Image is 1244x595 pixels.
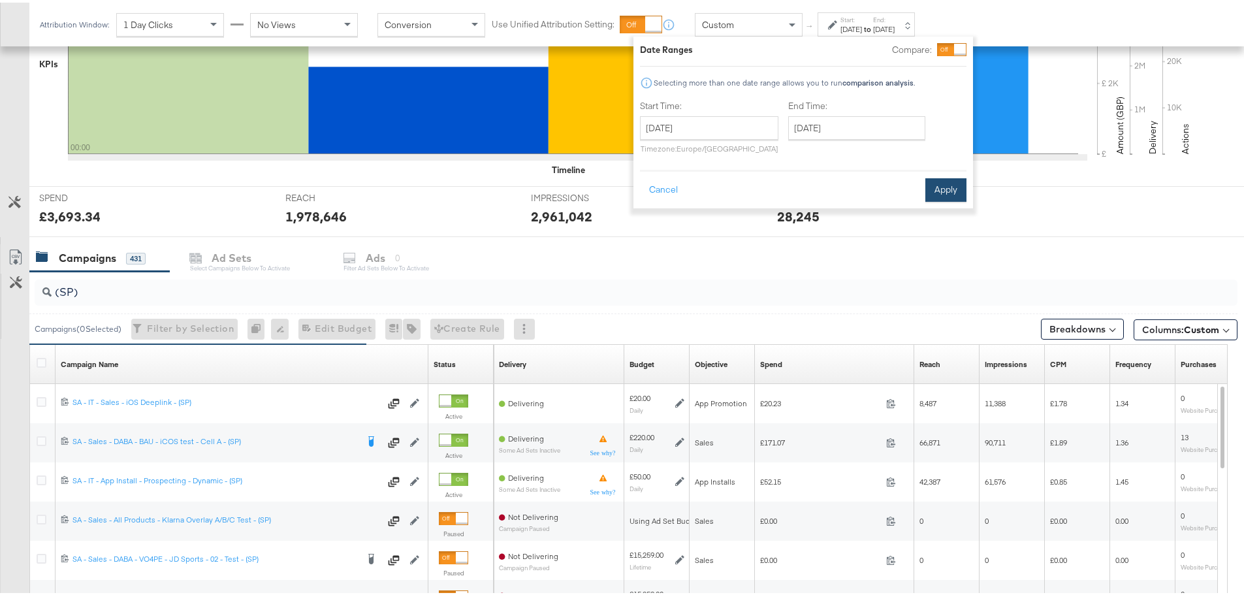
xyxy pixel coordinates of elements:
[52,272,1127,297] input: Search Campaigns by Name, ID or Objective
[760,396,881,406] span: £20.23
[1041,316,1124,337] button: Breakdowns
[985,474,1006,484] span: 61,576
[653,76,916,85] div: Selecting more than one date range allows you to run .
[531,204,592,223] div: 2,961,042
[760,357,782,367] a: The total amount spent to date.
[1115,435,1128,445] span: 1.36
[862,22,873,31] strong: to
[695,435,714,445] span: Sales
[919,357,940,367] a: The number of people your ad was served to.
[985,513,989,523] span: 0
[59,248,116,263] div: Campaigns
[1050,435,1067,445] span: £1.89
[1050,474,1067,484] span: £0.85
[919,513,923,523] span: 0
[919,474,940,484] span: 42,387
[873,13,895,22] label: End:
[892,41,932,54] label: Compare:
[1181,482,1234,490] sub: Website Purchases
[247,316,271,337] div: 0
[499,357,526,367] a: Reflects the ability of your Ad Campaign to achieve delivery based on ad states, schedule and bud...
[985,396,1006,406] span: 11,388
[630,404,643,411] sub: Daily
[552,161,585,174] div: Timeline
[760,357,782,367] div: Spend
[39,204,101,223] div: £3,693.34
[499,357,526,367] div: Delivery
[72,551,357,564] a: SA - Sales - DABA - VO4PE - JD Sports - 02 - Test - (SP)
[385,16,432,28] span: Conversion
[1181,560,1234,568] sub: Website Purchases
[702,16,734,28] span: Custom
[695,396,747,406] span: App Promotion
[919,553,923,562] span: 0
[630,357,654,367] div: Budget
[499,444,560,451] sub: Some Ad Sets Inactive
[840,13,862,22] label: Start:
[434,357,456,367] div: Status
[508,396,544,406] span: Delivering
[499,523,558,530] sub: Campaign Paused
[640,97,778,110] label: Start Time:
[1181,521,1234,529] sub: Website Purchases
[257,16,296,28] span: No Views
[72,551,357,562] div: SA - Sales - DABA - VO4PE - JD Sports - 02 - Test - (SP)
[804,22,816,27] span: ↑
[72,473,380,486] a: SA - IT - App Install - Prospecting - Dynamic - (SP)
[285,204,347,223] div: 1,978,646
[499,483,560,490] sub: Some Ad Sets Inactive
[439,527,468,536] label: Paused
[985,435,1006,445] span: 90,711
[1181,508,1185,518] span: 0
[531,189,629,202] span: IMPRESSIONS
[695,357,727,367] a: Your campaign's objective.
[61,357,118,367] div: Campaign Name
[985,357,1027,367] div: Impressions
[695,357,727,367] div: Objective
[1115,513,1128,523] span: 0.00
[508,509,558,519] span: Not Delivering
[1050,513,1067,523] span: £0.00
[695,474,735,484] span: App Installs
[842,75,914,85] strong: comparison analysis
[492,16,614,28] label: Use Unified Attribution Setting:
[499,562,558,569] sub: Campaign Paused
[640,141,778,151] p: Timezone: Europe/[GEOGRAPHIC_DATA]
[777,204,820,223] div: 28,245
[1184,321,1219,333] span: Custom
[760,474,881,484] span: £52.15
[1181,547,1185,557] span: 0
[39,18,110,27] div: Attribution Window:
[873,22,895,32] div: [DATE]
[439,488,468,496] label: Active
[1115,357,1151,367] div: Frequency
[72,473,380,483] div: SA - IT - App Install - Prospecting - Dynamic - (SP)
[61,357,118,367] a: Your campaign name.
[760,553,881,562] span: £0.00
[1147,118,1158,152] text: Delivery
[439,449,468,457] label: Active
[630,547,663,558] div: £15,259.00
[630,560,651,568] sub: Lifetime
[985,553,989,562] span: 0
[1115,474,1128,484] span: 1.45
[630,357,654,367] a: The maximum amount you're willing to spend on your ads, on average each day or over the lifetime ...
[630,443,643,451] sub: Daily
[840,22,862,32] div: [DATE]
[123,16,173,28] span: 1 Day Clicks
[439,410,468,418] label: Active
[126,250,146,262] div: 431
[630,482,643,490] sub: Daily
[1181,404,1234,411] sub: Website Purchases
[72,512,380,525] a: SA - Sales - All Products - Klarna Overlay A/B/C Test - (SP)
[760,513,881,523] span: £0.00
[695,553,714,562] span: Sales
[1134,317,1237,338] button: Columns:Custom
[1050,357,1066,367] div: CPM
[434,357,456,367] a: Shows the current state of your Ad Campaign.
[640,176,687,199] button: Cancel
[630,391,650,401] div: £20.00
[1179,121,1191,152] text: Actions
[508,549,558,558] span: Not Delivering
[72,394,380,408] a: SA - IT - Sales - iOS Deeplink - (SP)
